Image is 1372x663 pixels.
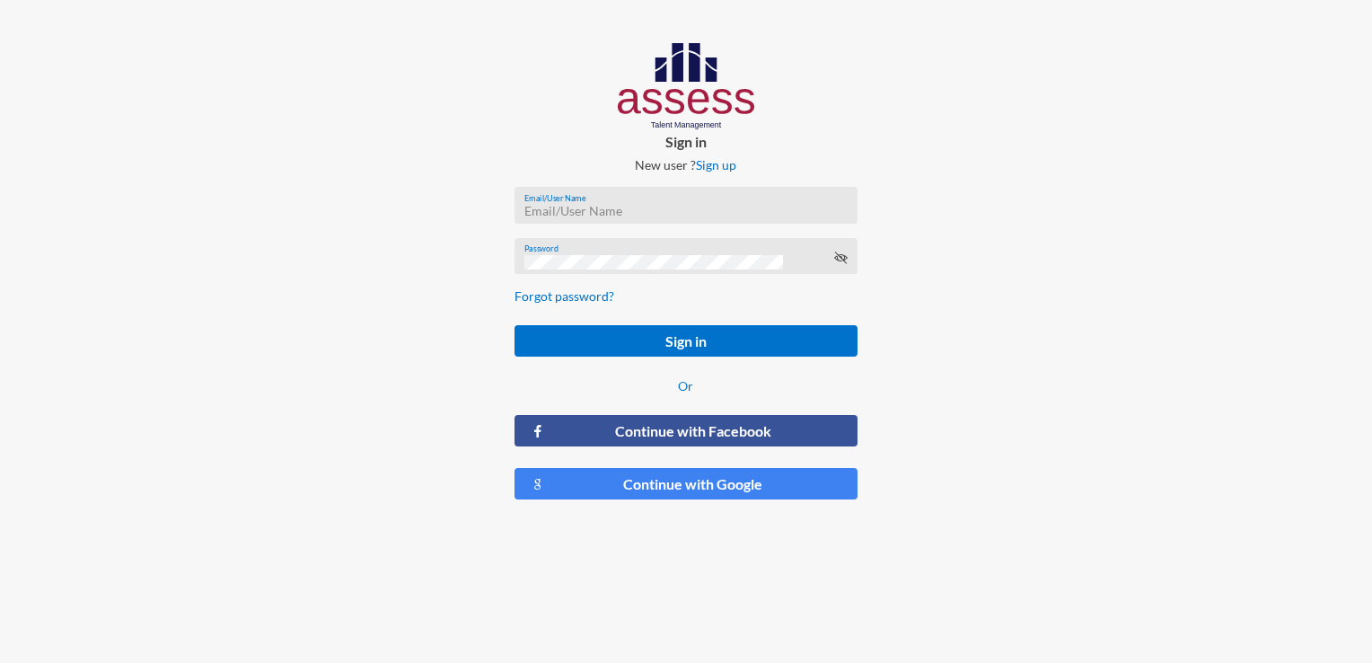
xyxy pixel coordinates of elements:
[514,378,857,393] p: Or
[514,325,857,357] button: Sign in
[514,415,857,446] button: Continue with Facebook
[500,157,871,172] p: New user ?
[500,133,871,150] p: Sign in
[514,468,857,499] button: Continue with Google
[524,204,848,218] input: Email/User Name
[514,288,614,304] a: Forgot password?
[618,43,755,129] img: AssessLogoo.svg
[696,157,736,172] a: Sign up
